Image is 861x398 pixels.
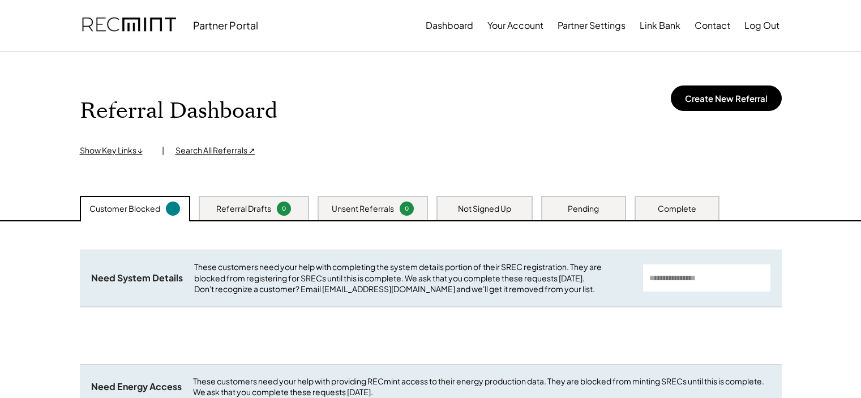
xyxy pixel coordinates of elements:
[671,85,782,111] button: Create New Referral
[568,203,599,215] div: Pending
[744,14,779,37] button: Log Out
[89,203,160,215] div: Customer Blocked
[658,203,696,215] div: Complete
[458,203,511,215] div: Not Signed Up
[82,6,176,45] img: recmint-logotype%403x.png
[401,204,412,213] div: 0
[175,145,255,156] div: Search All Referrals ↗
[91,272,183,284] div: Need System Details
[80,98,277,125] h1: Referral Dashboard
[487,14,543,37] button: Your Account
[80,145,151,156] div: Show Key Links ↓
[162,145,164,156] div: |
[193,19,258,32] div: Partner Portal
[194,262,632,295] div: These customers need your help with completing the system details portion of their SREC registrat...
[558,14,626,37] button: Partner Settings
[193,376,770,398] div: These customers need your help with providing RECmint access to their energy production data. The...
[695,14,730,37] button: Contact
[640,14,680,37] button: Link Bank
[426,14,473,37] button: Dashboard
[279,204,289,213] div: 0
[216,203,271,215] div: Referral Drafts
[332,203,394,215] div: Unsent Referrals
[91,381,182,393] div: Need Energy Access
[317,80,379,142] img: yH5BAEAAAAALAAAAAABAAEAAAIBRAA7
